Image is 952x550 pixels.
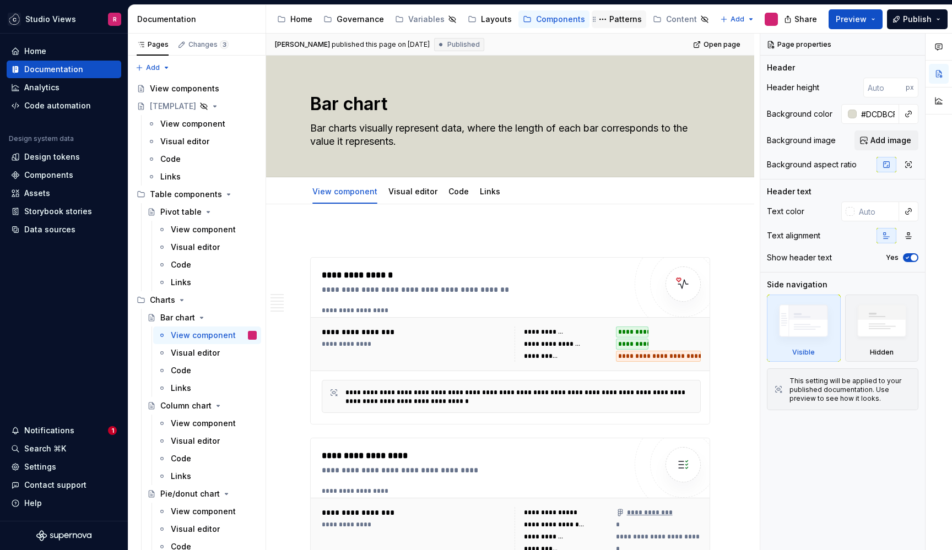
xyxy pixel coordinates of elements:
div: Code [171,259,191,270]
div: Pages [137,40,169,49]
div: Side navigation [767,279,827,290]
a: Code [448,187,469,196]
div: Bar chart [160,312,195,323]
div: Text color [767,206,804,217]
div: Search ⌘K [24,443,66,454]
a: Visual editor [153,344,261,362]
div: published this page on [DATE] [332,40,430,49]
div: Visual editor [171,524,220,535]
div: View component [171,224,236,235]
a: Documentation [7,61,121,78]
button: Add [132,60,174,75]
a: Bar chart [143,309,261,326]
div: Hidden [870,348,894,357]
span: Published [447,40,480,49]
button: Share [778,9,824,29]
button: Help [7,494,121,512]
div: Documentation [137,14,261,25]
button: Preview [829,9,883,29]
a: Visual editor [153,432,261,450]
a: View component [312,187,377,196]
a: Resources [716,10,791,28]
span: Share [794,14,817,25]
div: Code [160,154,181,165]
div: Assets [24,188,50,199]
div: Links [171,383,191,394]
div: Visual editor [171,242,220,253]
a: Links [153,467,261,485]
div: Header height [767,82,819,93]
button: Notifications1 [7,422,121,439]
a: Links [153,379,261,397]
a: Layouts [463,10,516,28]
span: Add image [870,135,911,146]
div: Visual editor [384,179,442,203]
div: Header [767,62,795,73]
a: Pivot table [143,203,261,221]
a: View component [153,415,261,432]
button: Add [717,12,758,27]
a: Column chart [143,397,261,415]
div: Text alignment [767,230,820,241]
a: Links [153,274,261,291]
div: View component [160,118,225,129]
div: Links [475,179,505,203]
a: Code [153,450,261,467]
a: Data sources [7,221,121,238]
div: Governance [337,14,384,25]
a: Visual editor [143,133,261,150]
input: Auto [854,202,899,221]
div: View component [171,418,236,429]
a: [TEMPLATE] [132,97,261,115]
span: [PERSON_NAME] [275,40,330,49]
a: View component [143,115,261,133]
div: Table components [132,186,261,203]
p: px [906,83,914,92]
div: Contact support [24,480,86,491]
a: View components [132,80,261,97]
a: Visual editor [388,187,437,196]
a: Visual editor [153,520,261,538]
div: Layouts [481,14,512,25]
div: Header text [767,186,812,197]
a: View component [153,326,261,344]
svg: Supernova Logo [36,530,91,541]
div: Visible [792,348,815,357]
button: Publish [887,9,948,29]
div: Visible [767,295,841,362]
div: Pivot table [160,206,202,217]
div: Patterns [609,14,642,25]
button: Add image [854,130,918,150]
div: Column chart [160,400,212,411]
div: Code [171,453,191,464]
a: Code [153,362,261,379]
div: This setting will be applied to your published documentation. Use preview to see how it looks. [789,377,911,403]
div: Home [24,46,46,57]
a: Analytics [7,79,121,96]
div: Code automation [24,100,91,111]
a: Links [480,187,500,196]
div: Charts [150,295,175,306]
div: R [113,15,117,24]
div: [TEMPLATE] [150,101,196,112]
div: View component [171,330,236,341]
span: Add [146,63,160,72]
div: Components [24,170,73,181]
div: Storybook stories [24,206,92,217]
div: Links [160,171,181,182]
a: Design tokens [7,148,121,166]
span: Preview [836,14,867,25]
div: Components [536,14,585,25]
a: Home [7,42,121,60]
button: Contact support [7,476,121,494]
label: Yes [886,253,899,262]
div: View component [308,179,382,203]
div: Pie/donut chart [160,488,220,499]
button: Search ⌘K [7,440,121,458]
div: Links [171,471,191,482]
div: Background aspect ratio [767,159,857,170]
div: Links [171,277,191,288]
a: Code automation [7,97,121,115]
div: Design tokens [24,151,80,162]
